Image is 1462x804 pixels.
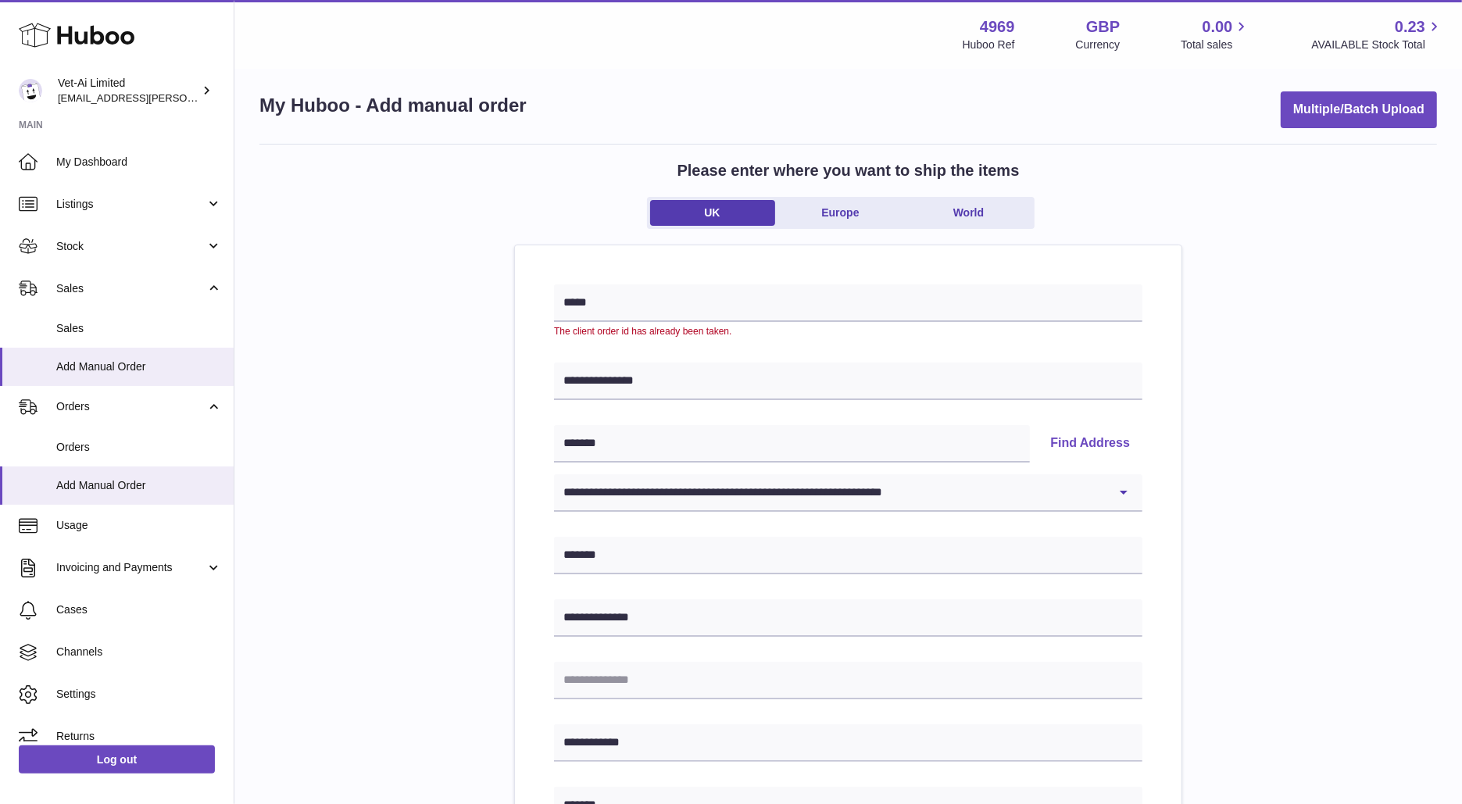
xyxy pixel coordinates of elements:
[19,79,42,102] img: abbey.fraser-roe@vet-ai.com
[1311,16,1443,52] a: 0.23 AVAILABLE Stock Total
[58,76,198,105] div: Vet-Ai Limited
[963,38,1015,52] div: Huboo Ref
[554,325,1142,338] div: The client order id has already been taken.
[778,200,903,226] a: Europe
[56,321,222,336] span: Sales
[56,687,222,702] span: Settings
[259,93,527,118] h1: My Huboo - Add manual order
[1203,16,1233,38] span: 0.00
[56,602,222,617] span: Cases
[906,200,1031,226] a: World
[650,200,775,226] a: UK
[56,729,222,744] span: Returns
[56,281,206,296] span: Sales
[1181,38,1250,52] span: Total sales
[56,478,222,493] span: Add Manual Order
[56,239,206,254] span: Stock
[58,91,313,104] span: [EMAIL_ADDRESS][PERSON_NAME][DOMAIN_NAME]
[1395,16,1425,38] span: 0.23
[56,560,206,575] span: Invoicing and Payments
[56,518,222,533] span: Usage
[1311,38,1443,52] span: AVAILABLE Stock Total
[1181,16,1250,52] a: 0.00 Total sales
[56,440,222,455] span: Orders
[56,645,222,659] span: Channels
[1281,91,1437,128] button: Multiple/Batch Upload
[1038,425,1142,463] button: Find Address
[56,399,206,414] span: Orders
[56,197,206,212] span: Listings
[56,359,222,374] span: Add Manual Order
[980,16,1015,38] strong: 4969
[1086,16,1120,38] strong: GBP
[19,745,215,774] a: Log out
[677,160,1020,181] h2: Please enter where you want to ship the items
[56,155,222,170] span: My Dashboard
[1076,38,1121,52] div: Currency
